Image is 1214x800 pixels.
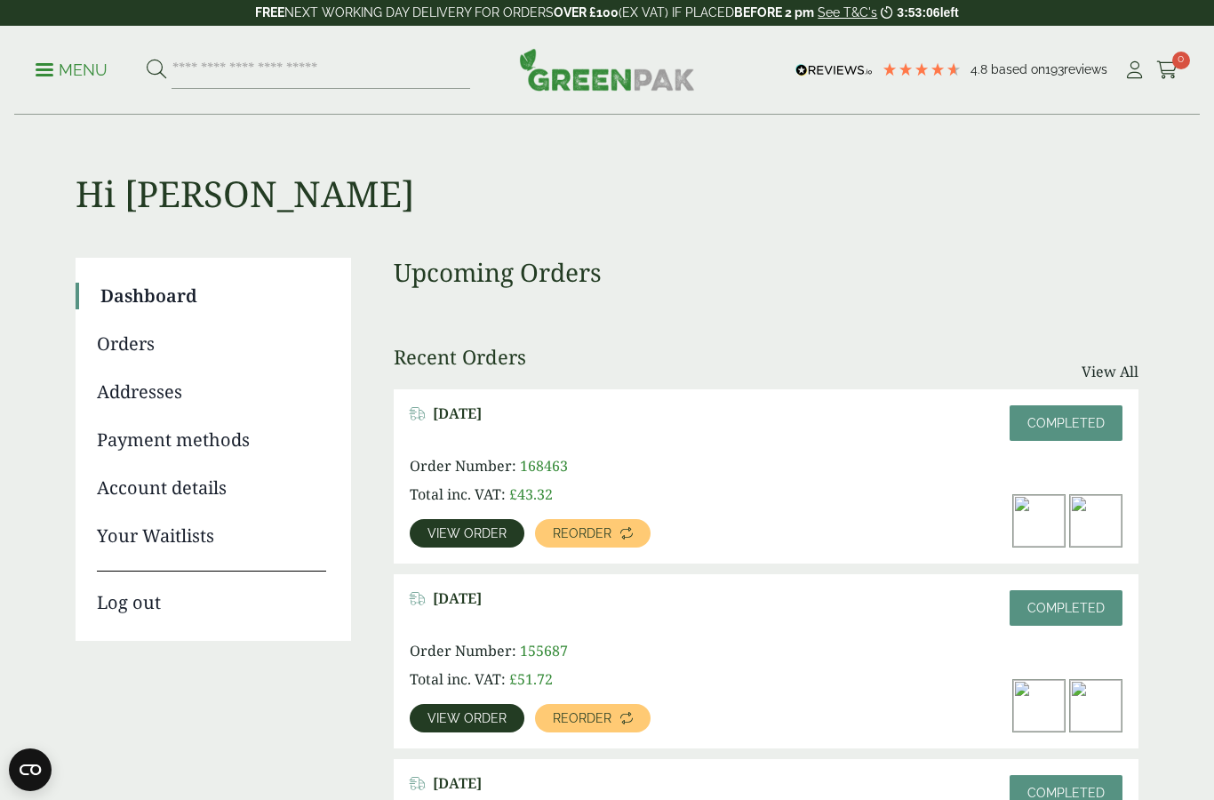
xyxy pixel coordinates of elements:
button: Open CMP widget [9,748,52,791]
span: Total inc. VAT: [410,669,506,689]
span: Reorder [553,527,611,540]
h3: Recent Orders [394,345,526,368]
span: [DATE] [433,405,482,422]
span: 155687 [520,641,568,660]
a: Reorder [535,519,651,548]
strong: FREE [255,5,284,20]
img: GreenPak Supplies [519,48,695,91]
a: Log out [97,571,326,616]
img: dsc_6879a_1-300x200.jpg [1013,680,1065,732]
span: 4.8 [970,62,991,76]
a: Reorder [535,704,651,732]
div: 4.8 Stars [882,61,962,77]
a: Orders [97,331,326,357]
i: My Account [1123,61,1146,79]
img: REVIEWS.io [795,64,873,76]
span: 193 [1045,62,1064,76]
span: Completed [1027,601,1105,615]
span: 3:53:06 [897,5,939,20]
img: dsc_6879a_1-300x200.jpg [1013,495,1065,547]
span: Completed [1027,786,1105,800]
h1: Hi [PERSON_NAME] [76,116,1138,215]
i: Cart [1156,61,1178,79]
bdi: 51.72 [509,669,553,689]
span: £ [509,669,517,689]
img: dsc_6880a_1_3-300x200.jpg [1070,495,1122,547]
strong: OVER £100 [554,5,619,20]
span: View order [427,712,507,724]
span: Reorder [553,712,611,724]
span: Completed [1027,416,1105,430]
p: Menu [36,60,108,81]
span: View order [427,527,507,540]
a: Account details [97,475,326,501]
span: Order Number: [410,456,516,476]
span: 168463 [520,456,568,476]
a: 0 [1156,57,1178,84]
a: See T&C's [818,5,877,20]
a: View All [1082,361,1138,382]
span: reviews [1064,62,1107,76]
span: 0 [1172,52,1190,69]
span: Based on [991,62,1045,76]
span: left [940,5,959,20]
a: Addresses [97,379,326,405]
img: dsc_6880a_1_3-300x200.jpg [1070,680,1122,732]
span: Order Number: [410,641,516,660]
span: [DATE] [433,590,482,607]
a: View order [410,519,524,548]
h3: Upcoming Orders [394,258,1138,288]
span: [DATE] [433,775,482,792]
span: £ [509,484,517,504]
bdi: 43.32 [509,484,553,504]
a: Payment methods [97,427,326,453]
a: Menu [36,60,108,77]
a: Your Waitlists [97,523,326,549]
strong: BEFORE 2 pm [734,5,814,20]
span: Total inc. VAT: [410,484,506,504]
a: Dashboard [100,283,326,309]
a: View order [410,704,524,732]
